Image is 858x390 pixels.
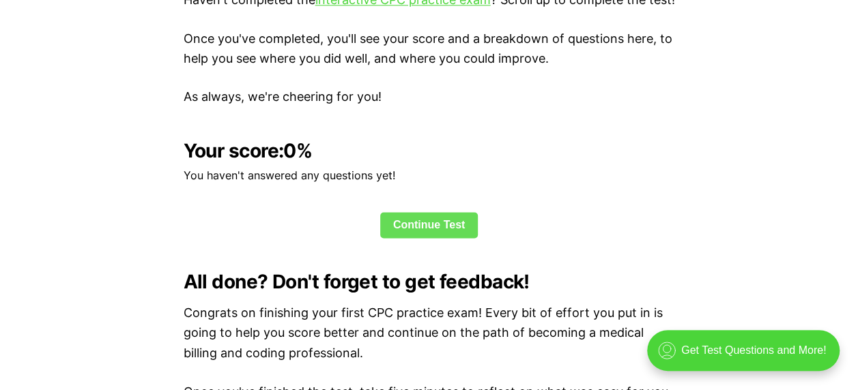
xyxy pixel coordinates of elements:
a: Continue Test [380,212,478,238]
iframe: portal-trigger [635,323,858,390]
p: You haven't answered any questions yet! [184,167,675,185]
h2: Your score: [184,140,675,162]
h2: All done? Don't forget to get feedback! [184,271,675,292]
p: Congrats on finishing your first CPC practice exam! Every bit of effort you put in is going to he... [184,303,675,362]
p: Once you've completed, you'll see your score and a breakdown of questions here, to help you see w... [184,29,675,69]
b: 0 % [283,139,312,162]
p: As always, we're cheering for you! [184,87,675,107]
